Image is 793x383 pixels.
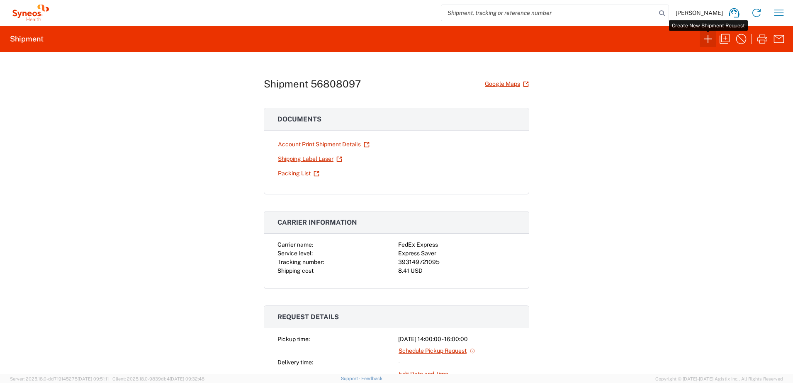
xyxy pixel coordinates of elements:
[655,375,783,383] span: Copyright © [DATE]-[DATE] Agistix Inc., All Rights Reserved
[277,250,313,257] span: Service level:
[277,336,310,342] span: Pickup time:
[398,249,516,258] div: Express Saver
[398,267,516,275] div: 8.41 USD
[398,358,516,367] div: -
[341,376,362,381] a: Support
[277,259,324,265] span: Tracking number:
[277,115,321,123] span: Documents
[277,241,313,248] span: Carrier name:
[10,376,109,381] span: Server: 2025.18.0-dd719145275
[398,344,476,358] a: Schedule Pickup Request
[484,77,529,91] a: Google Maps
[277,166,320,181] a: Packing List
[277,359,313,366] span: Delivery time:
[112,376,204,381] span: Client: 2025.18.0-9839db4
[398,335,516,344] div: [DATE] 14:00:00 - 16:00:00
[277,137,370,152] a: Account Print Shipment Details
[78,376,109,381] span: [DATE] 09:51:11
[441,5,656,21] input: Shipment, tracking or reference number
[277,218,357,226] span: Carrier information
[398,258,516,267] div: 393149721095
[398,367,449,381] a: Edit Date and Time
[170,376,204,381] span: [DATE] 09:32:48
[277,313,339,321] span: Request details
[361,376,382,381] a: Feedback
[277,267,314,274] span: Shipping cost
[398,240,516,249] div: FedEx Express
[264,78,361,90] h1: Shipment 56808097
[10,34,44,44] h2: Shipment
[277,152,343,166] a: Shipping Label Laser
